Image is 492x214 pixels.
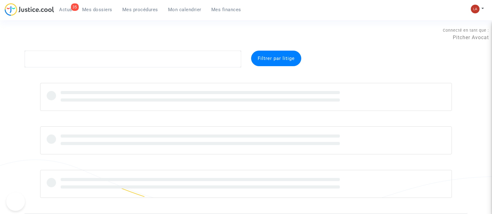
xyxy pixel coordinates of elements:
[6,192,25,211] iframe: Help Scout Beacon - Open
[5,3,54,16] img: jc-logo.svg
[59,7,72,12] span: Actus
[71,3,79,11] div: 35
[206,5,246,14] a: Mes finances
[168,7,201,12] span: Mon calendrier
[122,7,158,12] span: Mes procédures
[117,5,163,14] a: Mes procédures
[471,5,480,13] img: 3f9b7d9779f7b0ffc2b90d026f0682a9
[211,7,241,12] span: Mes finances
[443,28,489,33] span: Connecté en tant que :
[163,5,206,14] a: Mon calendrier
[54,5,77,14] a: 35Actus
[258,56,295,61] span: Filtrer par litige
[77,5,117,14] a: Mes dossiers
[82,7,112,12] span: Mes dossiers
